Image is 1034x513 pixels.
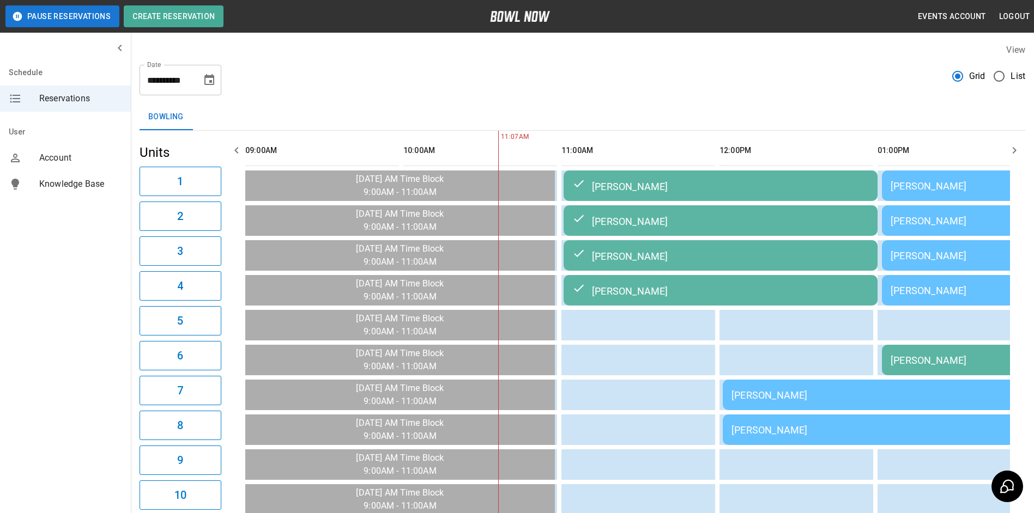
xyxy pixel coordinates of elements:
[177,312,183,329] h6: 5
[731,389,1028,401] div: [PERSON_NAME]
[39,178,122,191] span: Knowledge Base
[490,11,550,22] img: logo
[572,249,869,262] div: [PERSON_NAME]
[5,5,119,27] button: Pause Reservations
[572,179,869,192] div: [PERSON_NAME]
[572,284,869,297] div: [PERSON_NAME]
[177,417,183,434] h6: 8
[140,201,221,231] button: 2
[140,144,221,161] h5: Units
[124,5,223,27] button: Create Reservation
[140,306,221,335] button: 5
[39,151,122,164] span: Account
[140,480,221,510] button: 10
[719,135,873,166] th: 12:00PM
[995,7,1034,27] button: Logout
[572,214,869,227] div: [PERSON_NAME]
[177,382,183,399] h6: 7
[177,173,183,190] h6: 1
[140,104,1025,130] div: inventory tabs
[1011,70,1025,83] span: List
[731,424,1028,436] div: [PERSON_NAME]
[140,104,192,130] button: Bowling
[140,271,221,301] button: 4
[140,376,221,405] button: 7
[174,486,186,504] h6: 10
[561,135,715,166] th: 11:00AM
[1006,45,1025,55] label: View
[498,132,501,143] span: 11:07AM
[914,7,990,27] button: Events Account
[198,69,220,91] button: Choose date, selected date is Sep 7, 2025
[245,135,399,166] th: 09:00AM
[39,92,122,105] span: Reservations
[403,135,557,166] th: 10:00AM
[177,277,183,295] h6: 4
[177,242,183,260] h6: 3
[140,341,221,370] button: 6
[140,445,221,475] button: 9
[177,207,183,225] h6: 2
[140,167,221,196] button: 1
[177,451,183,469] h6: 9
[969,70,985,83] span: Grid
[140,411,221,440] button: 8
[177,347,183,364] h6: 6
[140,236,221,266] button: 3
